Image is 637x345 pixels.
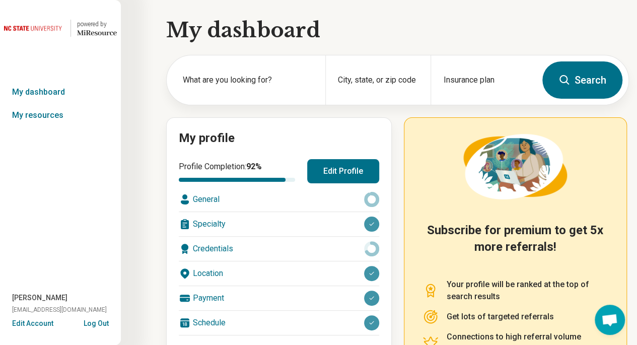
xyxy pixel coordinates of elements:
div: Location [179,261,379,286]
h2: Subscribe for premium to get 5x more referrals! [422,222,608,266]
button: Search [542,61,622,99]
div: Schedule [179,311,379,335]
span: [PERSON_NAME] [12,293,67,303]
div: Payment [179,286,379,310]
div: Specialty [179,212,379,236]
h1: My dashboard [166,16,629,44]
a: North Carolina State University powered by [4,16,117,40]
button: Edit Profile [307,159,379,183]
button: Log Out [84,318,109,326]
span: 92 % [246,162,262,171]
button: Edit Account [12,318,53,329]
p: Your profile will be ranked at the top of search results [447,279,608,303]
p: Get lots of targeted referrals [447,311,554,323]
div: Credentials [179,237,379,261]
div: Profile Completion: [179,161,295,182]
h2: My profile [179,130,379,147]
img: North Carolina State University [4,16,64,40]
span: [EMAIL_ADDRESS][DOMAIN_NAME] [12,305,107,314]
div: General [179,187,379,212]
div: Open chat [595,305,625,335]
div: powered by [77,20,117,29]
label: What are you looking for? [183,74,313,86]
